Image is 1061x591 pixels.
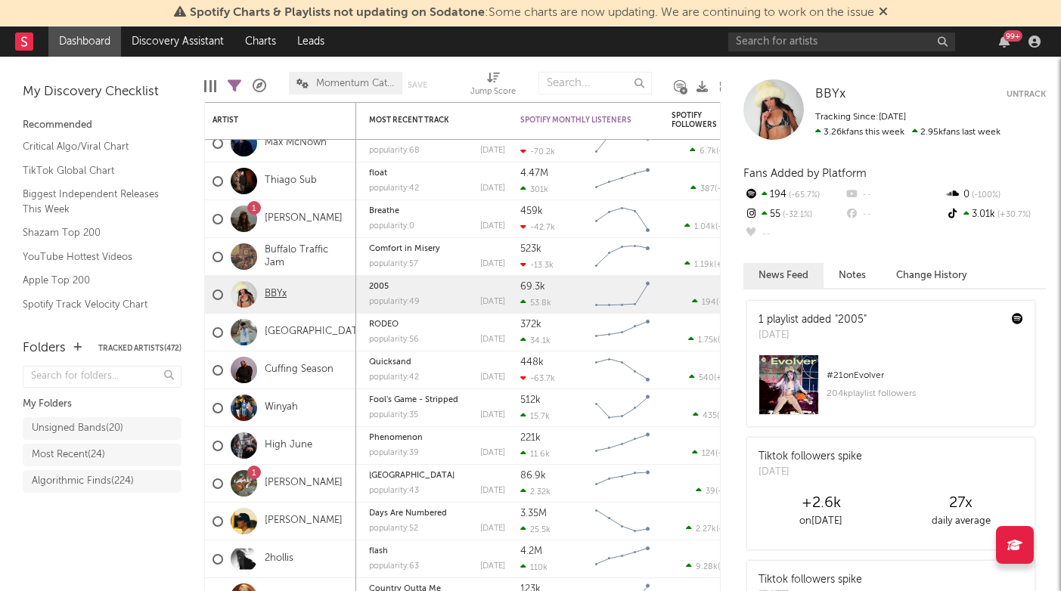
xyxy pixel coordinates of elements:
div: Most Recent ( 24 ) [32,446,105,464]
div: Spotify Followers [672,111,724,129]
span: 1.04k [694,223,715,231]
div: [DATE] [480,524,505,533]
svg: Chart title [588,351,656,389]
div: [DATE] [480,562,505,571]
div: 3.35M [520,509,547,518]
svg: Chart title [588,314,656,351]
div: Edit Columns [204,64,216,108]
a: Spotify Track Velocity Chart [23,296,166,313]
div: [DATE] [759,465,862,480]
div: 448k [520,357,544,367]
div: Folders [23,339,66,357]
span: Dismiss [879,7,888,19]
div: A&R Pipeline [253,64,266,108]
a: #21onEvolver204kplaylist followers [747,354,1035,426]
button: 99+ [999,36,1010,48]
a: Breathe [369,207,399,215]
a: [GEOGRAPHIC_DATA] [265,326,367,339]
div: [DATE] [480,411,505,419]
div: 512k [520,395,541,405]
button: Change History [881,263,982,288]
div: 194 [743,185,844,205]
div: 523k [520,244,541,254]
a: BBYx [815,87,845,102]
a: Fool's Game - Stripped [369,396,458,404]
button: Notes [824,263,881,288]
div: 25.5k [520,524,551,534]
div: ( ) [693,410,747,420]
a: flash [369,547,388,555]
div: 0 [945,185,1046,205]
span: 435 [703,412,717,420]
a: Thiago Sub [265,175,317,187]
div: Tiktok followers spike [759,572,862,588]
span: +30.7 % [995,211,1031,219]
div: ( ) [684,259,747,269]
a: Leads [287,26,335,57]
div: 53.8k [520,298,551,308]
div: 4.2M [520,546,542,556]
div: flash [369,547,505,555]
div: Fool's Game - Stripped [369,396,505,404]
span: BBYx [815,88,845,101]
a: Unsigned Bands(20) [23,417,181,440]
div: 459k [520,206,543,216]
div: popularity: 39 [369,449,419,457]
span: 1.19k [694,261,714,269]
svg: Chart title [588,503,656,540]
div: [DATE] [480,373,505,382]
div: on [DATE] [751,512,891,531]
svg: Chart title [588,200,656,238]
svg: Chart title [588,276,656,314]
div: -42.7k [520,222,555,232]
div: popularity: 56 [369,336,419,344]
div: [DATE] [480,260,505,268]
div: -- [844,185,945,205]
div: -63.7k [520,373,555,383]
a: Charts [234,26,287,57]
a: Dashboard [48,26,121,57]
button: News Feed [743,263,824,288]
span: Momentum Catch-All [316,79,395,88]
a: Cuffing Season [265,364,334,376]
div: [DATE] [759,328,867,343]
svg: Chart title [588,389,656,427]
div: [DATE] [480,222,505,231]
div: # 21 on Evolver [827,367,1023,385]
span: 2.27k [696,525,716,534]
span: 6.7k [700,147,716,156]
div: 301k [520,184,548,194]
span: 9.28k [696,563,718,571]
div: Ocean City [369,472,505,480]
div: 4.47M [520,169,548,178]
div: 86.9k [520,471,546,481]
span: 124 [702,450,715,458]
span: 39 [706,487,715,496]
div: 372k [520,320,541,330]
a: [PERSON_NAME] [265,212,343,225]
span: -65.7 % [786,191,820,200]
div: popularity: 63 [369,562,419,571]
a: Discovery Assistant [121,26,234,57]
div: [DATE] [480,487,505,495]
div: Unsigned Bands ( 20 ) [32,419,123,438]
div: Comfort in Misery [369,245,505,253]
span: Fans Added by Platform [743,168,867,179]
span: -100 % [969,191,1001,200]
div: ( ) [692,448,747,458]
div: My Folders [23,395,181,413]
div: [DATE] [480,449,505,457]
div: 15.7k [520,411,550,421]
div: ( ) [690,146,747,156]
a: "2005" [835,314,867,325]
div: popularity: 42 [369,184,419,193]
a: Critical Algo/Viral Chart [23,138,166,155]
div: Tiktok followers spike [759,449,862,465]
a: Winyah [265,401,298,414]
a: Shazam Top 200 [23,224,166,241]
div: popularity: 43 [369,487,419,495]
a: Quicksand [369,358,411,367]
div: Artist [213,116,326,125]
a: [PERSON_NAME] [265,515,343,528]
a: [PERSON_NAME] [265,477,343,490]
